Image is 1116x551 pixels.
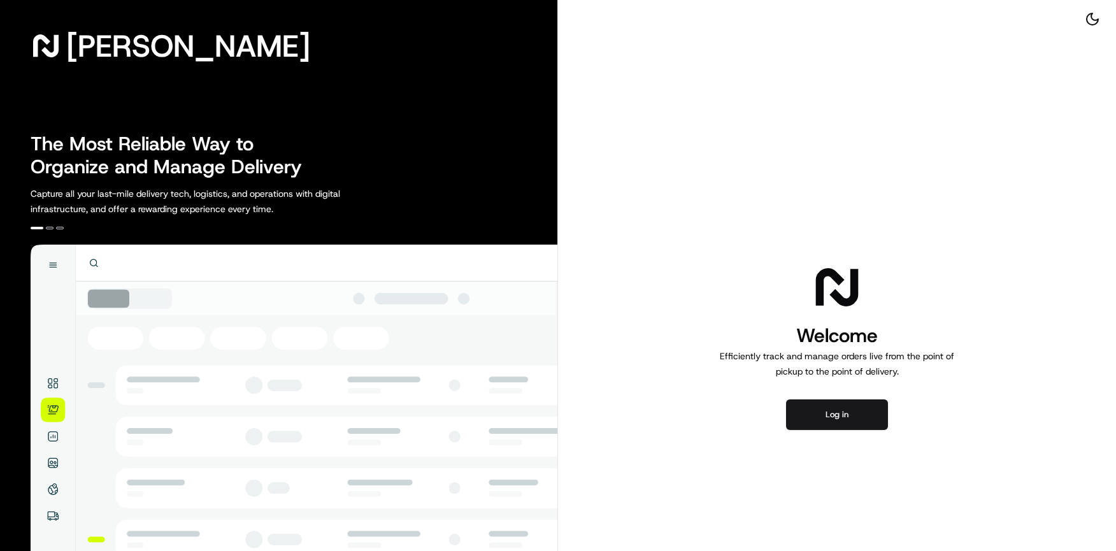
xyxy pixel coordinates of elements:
[66,33,310,59] span: [PERSON_NAME]
[715,348,959,379] p: Efficiently track and manage orders live from the point of pickup to the point of delivery.
[31,186,397,217] p: Capture all your last-mile delivery tech, logistics, and operations with digital infrastructure, ...
[715,323,959,348] h1: Welcome
[786,399,888,430] button: Log in
[31,132,316,178] h2: The Most Reliable Way to Organize and Manage Delivery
